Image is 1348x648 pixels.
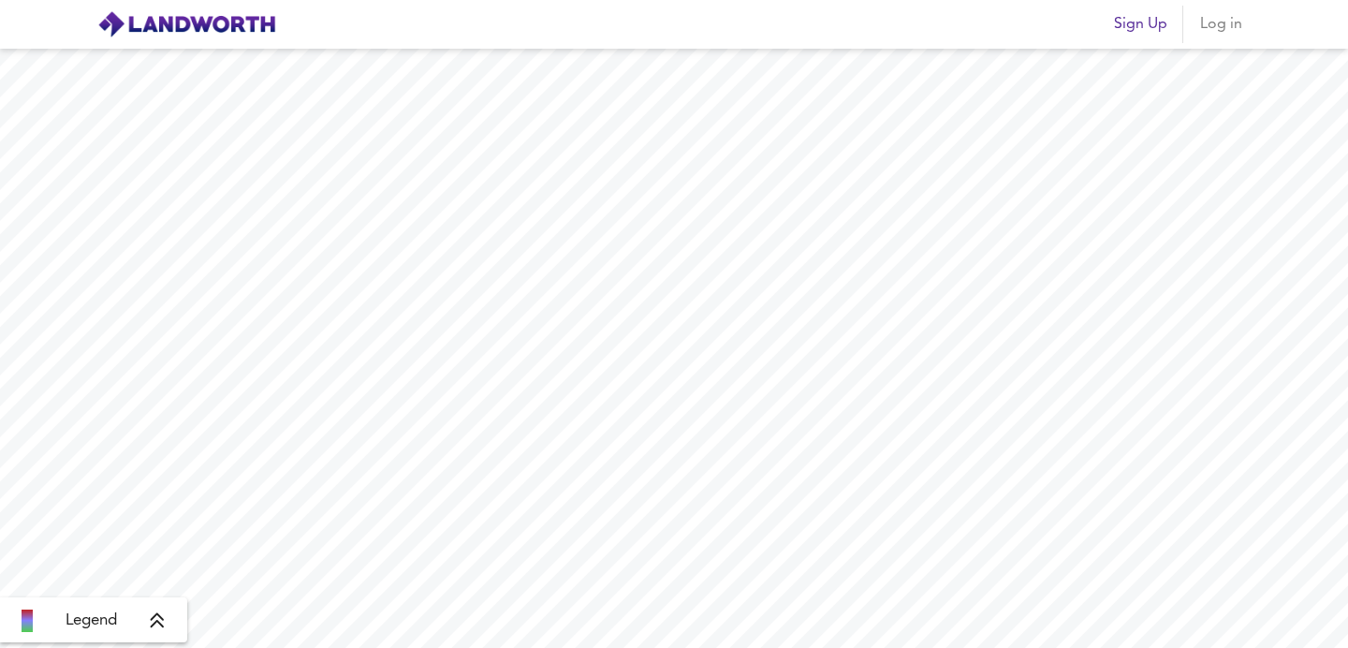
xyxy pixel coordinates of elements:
[1106,6,1175,43] button: Sign Up
[1114,11,1167,37] span: Sign Up
[66,610,117,632] span: Legend
[1191,6,1251,43] button: Log in
[97,10,276,38] img: logo
[1198,11,1243,37] span: Log in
